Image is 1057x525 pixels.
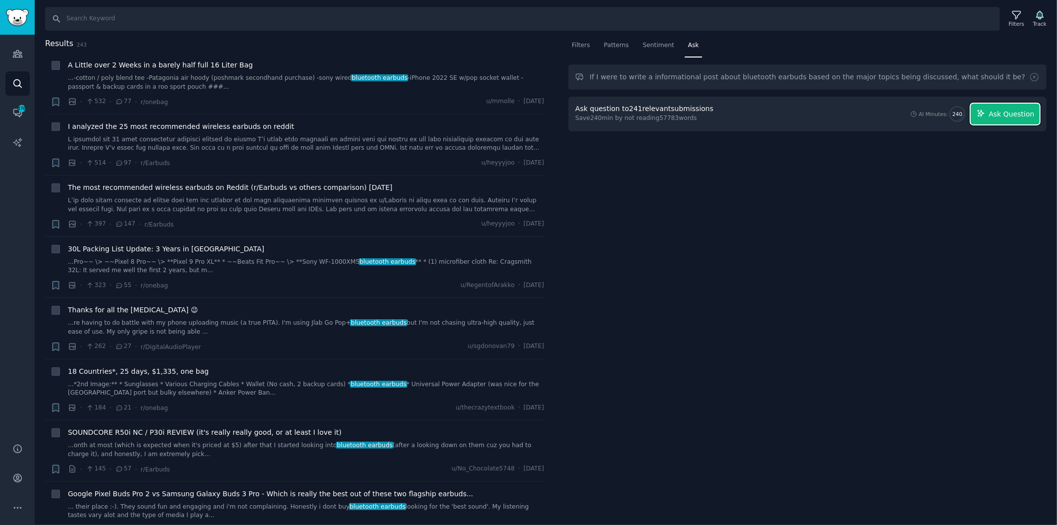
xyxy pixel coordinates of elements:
[80,158,82,168] span: ·
[80,464,82,474] span: ·
[359,258,416,265] span: bluetooth earbuds
[45,7,1000,31] input: Search Keyword
[68,503,544,520] a: ... their place :-). They sound fun and engaging and i'm not complaining. Honestly i dont buyblue...
[110,158,111,168] span: ·
[80,342,82,352] span: ·
[145,221,174,228] span: r/Earbuds
[115,281,131,290] span: 55
[115,159,131,168] span: 97
[135,158,137,168] span: ·
[486,97,515,106] span: u/mmolle
[604,41,629,50] span: Patterns
[349,503,406,510] span: bluetooth earbuds
[1033,20,1047,27] div: Track
[336,442,393,449] span: bluetooth earbuds
[68,196,544,214] a: L’ip dolo sitam consecte ad elitse doei tem inc utlabor et dol magn aliquaenima minimven quisnos ...
[141,466,170,473] span: r/Earbuds
[68,319,544,336] a: ...re having to do battle with my phone uploading music (a true PITA). I'm using Jlab Go Pop+blue...
[68,441,544,459] a: ...onth at most (which is expected when it's priced at $5) after that I started looking intobluet...
[518,281,520,290] span: ·
[456,404,515,412] span: u/thecrazytextbook
[110,464,111,474] span: ·
[351,74,408,81] span: bluetooth earbuds
[971,104,1040,124] button: Ask Question
[80,403,82,413] span: ·
[350,319,407,326] span: bluetooth earbuds
[86,404,106,412] span: 184
[518,465,520,473] span: ·
[989,109,1034,119] span: Ask Question
[68,427,341,438] a: SOUNDCORE R50i NC / P30i REVIEW (it's really really good, or at least I love it)
[86,220,106,229] span: 397
[5,101,30,125] a: 476
[518,97,520,106] span: ·
[110,219,111,230] span: ·
[139,219,141,230] span: ·
[68,489,473,499] a: Google Pixel Buds Pro 2 vs Samsung Galaxy Buds 3 Pro - Which is really the best out of these two ...
[141,99,168,106] span: r/onebag
[115,404,131,412] span: 21
[141,282,168,289] span: r/onebag
[45,38,73,50] span: Results
[524,465,544,473] span: [DATE]
[575,114,717,123] div: Save 240 min by not reading 57783 words
[68,60,253,70] a: A Little over 2 Weeks in a barely half full 16 Liter Bag
[68,135,544,153] a: L ipsumdol sit 31 amet consectetur adipisci elitsed do eiusmo T’i utlab etdo magnaali en admini v...
[115,342,131,351] span: 27
[80,219,82,230] span: ·
[86,159,106,168] span: 514
[452,465,515,473] span: u/No_Chocolate5748
[952,111,962,117] span: 240
[141,344,201,350] span: r/DigitalAudioPlayer
[518,404,520,412] span: ·
[481,159,514,168] span: u/heyyyjoo
[575,104,714,114] div: Ask question to 241 relevant submissions
[524,342,544,351] span: [DATE]
[141,160,170,167] span: r/Earbuds
[481,220,514,229] span: u/heyyyjoo
[460,281,514,290] span: u/RegentofArakko
[350,381,407,388] span: bluetooth earbuds
[518,220,520,229] span: ·
[524,220,544,229] span: [DATE]
[68,366,209,377] a: 18 Countries*, 25 days, $1,335, one bag
[68,258,544,275] a: ...Pro~~ \> ~~Pixel 8 Pro~~ \> **Pixel 9 Pro XL** * ~~Beats Fit Pro~~ \> **Sony WF-1000XM5bluetoo...
[568,64,1047,90] input: Ask a question...
[572,41,590,50] span: Filters
[17,105,26,112] span: 476
[468,342,515,351] span: u/sgdonovan79
[80,97,82,107] span: ·
[68,244,264,254] a: 30L Packing List Update: 3 Years in [GEOGRAPHIC_DATA]
[524,97,544,106] span: [DATE]
[110,97,111,107] span: ·
[86,97,106,106] span: 532
[135,280,137,291] span: ·
[1030,8,1050,29] button: Track
[68,121,294,132] a: I analyzed the 25 most recommended wireless earbuds on reddit
[68,74,544,91] a: ...-cotton / poly blend tee -Patagonia air hoody (poshmark secondhand purchase) -sony wiredblueto...
[110,342,111,352] span: ·
[141,405,168,411] span: r/onebag
[68,305,198,315] a: Thanks for all the [MEDICAL_DATA] 😉
[518,159,520,168] span: ·
[524,404,544,412] span: [DATE]
[77,42,87,48] span: 243
[524,281,544,290] span: [DATE]
[110,280,111,291] span: ·
[115,465,131,473] span: 57
[115,97,131,106] span: 77
[115,220,135,229] span: 147
[524,159,544,168] span: [DATE]
[86,465,106,473] span: 145
[919,111,948,117] div: AI Minutes:
[135,464,137,474] span: ·
[643,41,674,50] span: Sentiment
[68,182,392,193] a: The most recommended wireless earbuds on Reddit (r/Earbuds vs others comparison) [DATE]
[135,403,137,413] span: ·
